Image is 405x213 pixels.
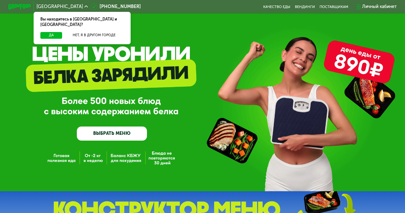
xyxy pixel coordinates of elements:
[263,4,290,9] a: Качество еды
[362,3,397,10] div: Личный кабинет
[295,4,315,9] a: Вендинги
[77,127,147,141] a: ВЫБРАТЬ МЕНЮ
[40,32,62,39] button: Да
[64,32,124,39] button: Нет, я в другом городе
[91,3,141,10] a: [PHONE_NUMBER]
[36,4,83,9] span: [GEOGRAPHIC_DATA]
[34,12,130,32] div: Вы находитесь в [GEOGRAPHIC_DATA] и [GEOGRAPHIC_DATA]?
[320,4,348,9] div: поставщикам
